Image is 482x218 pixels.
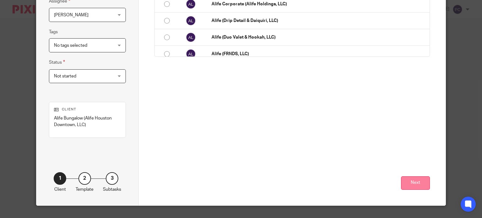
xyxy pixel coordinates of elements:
p: Alife (Duo Valet & Hookah, LLC) [212,34,426,40]
p: Alife (FRNDS, LLC) [212,51,426,57]
div: 2 [78,172,91,185]
span: No tags selected [54,43,87,48]
label: Tags [49,29,58,35]
p: Subtasks [103,186,121,193]
p: Alife (Drip Detail & Daiquiri, LLC) [212,18,426,24]
span: Not started [54,74,76,78]
img: svg%3E [186,49,196,59]
div: 1 [54,172,66,185]
p: Client [54,107,121,112]
p: Client [54,186,66,193]
img: svg%3E [186,16,196,26]
button: Next [401,176,430,190]
div: 3 [106,172,118,185]
p: Alife Bungalow (Alife Houston Downtown, LLC) [54,115,121,128]
img: svg%3E [186,32,196,42]
span: [PERSON_NAME] [54,13,88,17]
p: Template [76,186,94,193]
p: Alife Corporate (Alife Holdings, LLC) [212,1,426,7]
label: Status [49,59,65,66]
